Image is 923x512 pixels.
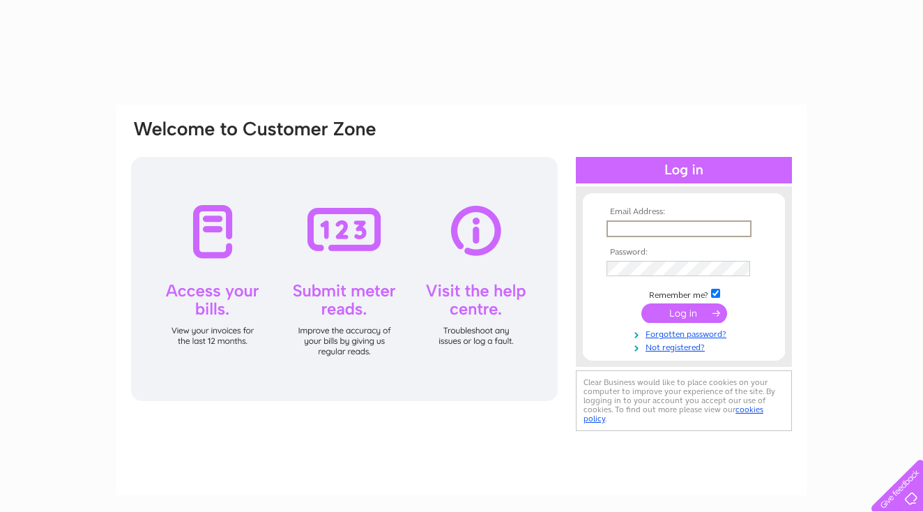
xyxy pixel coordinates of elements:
[603,207,765,217] th: Email Address:
[583,405,763,423] a: cookies policy
[603,248,765,257] th: Password:
[607,340,765,353] a: Not registered?
[603,287,765,301] td: Remember me?
[641,303,727,323] input: Submit
[576,370,792,431] div: Clear Business would like to place cookies on your computer to improve your experience of the sit...
[607,326,765,340] a: Forgotten password?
